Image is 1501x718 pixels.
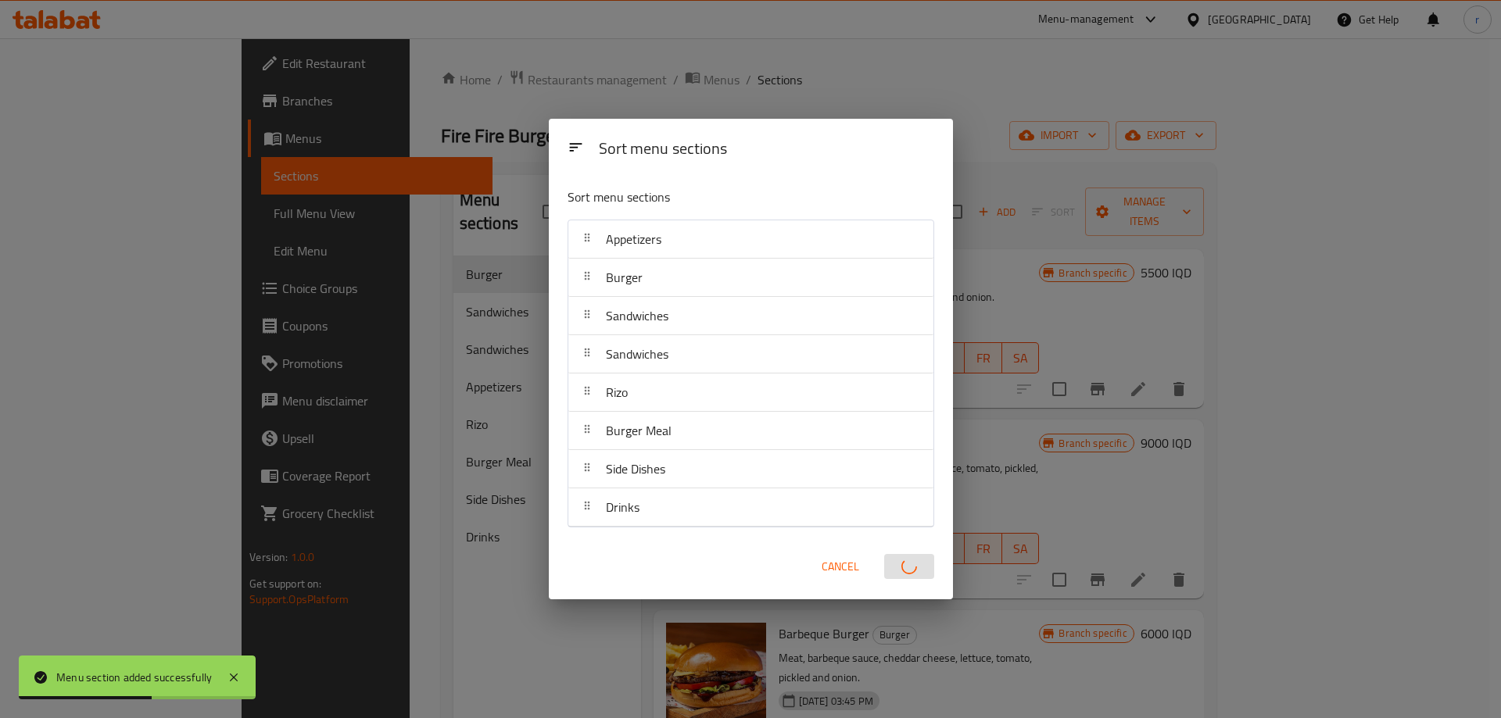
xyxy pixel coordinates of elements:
div: Burger Meal [568,412,933,450]
span: Cancel [822,557,859,577]
div: Sandwiches [568,297,933,335]
span: Sandwiches [606,304,668,327]
span: Drinks [606,495,639,519]
span: Rizo [606,380,628,404]
span: Burger [606,266,643,289]
div: Appetizers [568,220,933,259]
div: Side Dishes [568,450,933,488]
div: Rizo [568,373,933,412]
div: Drinks [568,488,933,527]
button: Cancel [815,552,865,581]
div: Sort menu sections [593,132,940,167]
span: Side Dishes [606,457,665,480]
span: Sandwiches [606,342,668,366]
div: Menu section added successfully [56,669,212,686]
span: Appetizers [606,227,661,251]
span: Burger Meal [606,419,672,442]
p: Sort menu sections [568,188,858,207]
div: Sandwiches [568,335,933,373]
div: Burger [568,259,933,297]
